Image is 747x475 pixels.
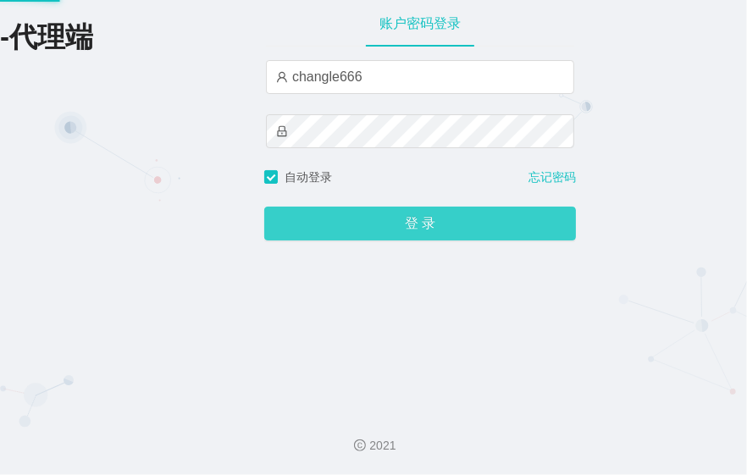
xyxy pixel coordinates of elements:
[276,71,288,83] i: 图标： 用户
[264,207,576,240] button: 登 录
[266,60,574,94] input: 请输入
[276,125,288,137] i: 图标： 锁
[528,168,576,186] a: 忘记密码
[369,439,396,452] font: 2021
[278,170,339,184] span: 自动登录
[354,439,366,451] i: 图标： 版权所有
